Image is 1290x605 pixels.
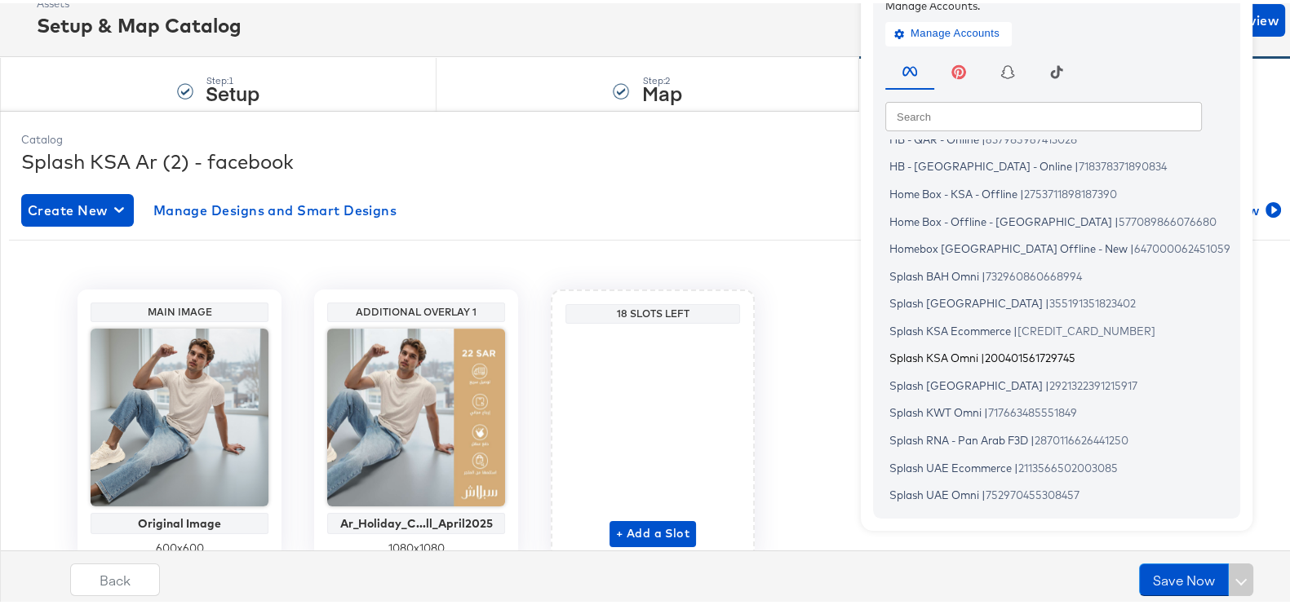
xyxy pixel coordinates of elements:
span: | [982,485,986,498]
span: | [982,129,986,142]
strong: Setup [206,76,259,103]
span: Splash UAE Ecommerce [889,457,1012,470]
span: 355191351823402 [1049,294,1136,307]
span: Homebox [GEOGRAPHIC_DATA] Offline - New [889,239,1128,252]
div: Step: 1 [206,72,259,83]
span: | [984,403,988,416]
strong: Map [641,76,681,103]
span: 718378371890834 [1079,157,1167,170]
div: 18 Slots Left [570,304,736,317]
span: Splash KSA Omni [889,348,978,361]
span: 2753711898187390 [1024,183,1117,197]
span: | [1013,320,1017,333]
span: Splash BAH Omni [889,266,979,279]
span: 200401561729745 [985,348,1075,361]
span: | [1020,183,1024,197]
span: | [1014,457,1018,470]
button: + Add a Slot [610,518,696,544]
span: 2113566502003085 [1018,457,1118,470]
div: Catalog [21,129,1284,144]
span: Home Box - Offline - [GEOGRAPHIC_DATA] [889,211,1112,224]
span: Splash UAE Omni [889,485,979,498]
span: 647000062451059 [1134,239,1230,252]
span: | [1130,239,1134,252]
span: [CREDIT_CARD_NUMBER] [1017,320,1155,333]
div: Step: 2 [641,72,681,83]
span: | [981,348,985,361]
span: Splash KSA Ecommerce [889,320,1011,333]
span: | [1115,211,1119,224]
span: HB - [GEOGRAPHIC_DATA] - Online [889,157,1072,170]
span: Manage Designs and Smart Designs [153,196,397,219]
span: | [1045,375,1049,388]
span: 2870116626441250 [1035,431,1128,444]
span: 637985967413028 [986,129,1077,142]
button: Manage Designs and Smart Designs [147,191,404,223]
span: 577089866076680 [1119,211,1217,224]
span: | [982,266,986,279]
span: Splash [GEOGRAPHIC_DATA] [889,375,1043,388]
button: Save Now [1139,560,1229,593]
span: Advanced Preview [1137,196,1278,219]
button: Manage Accounts [885,18,1012,42]
span: Create New [28,196,127,219]
span: | [1045,294,1049,307]
button: Back [70,560,160,593]
span: 752970455308457 [986,485,1079,498]
span: 717663485551849 [988,403,1077,416]
span: | [1031,431,1035,444]
span: 2921322391215917 [1049,375,1137,388]
span: Splash [GEOGRAPHIC_DATA] [889,294,1043,307]
div: Main Image [95,302,264,316]
span: Splash RNA - Pan Arab F3D [889,431,1028,444]
span: + Add a Slot [616,520,689,541]
div: Ar_Holiday_C...ll_April2025 [331,514,501,527]
div: Splash KSA Ar (2) - facebook [21,144,1284,172]
span: Manage Accounts [898,21,1000,40]
div: Additional Overlay 1 [331,302,501,316]
div: Original Image [95,514,264,527]
span: HB - QAR - Online [889,129,979,142]
span: Splash KWT Omni [889,403,982,416]
button: Create New [21,191,134,223]
span: | [1075,157,1079,170]
span: Home Box - KSA - Offline [889,183,1017,197]
span: 732960860668994 [986,266,1082,279]
div: Setup & Map Catalog [37,8,242,36]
